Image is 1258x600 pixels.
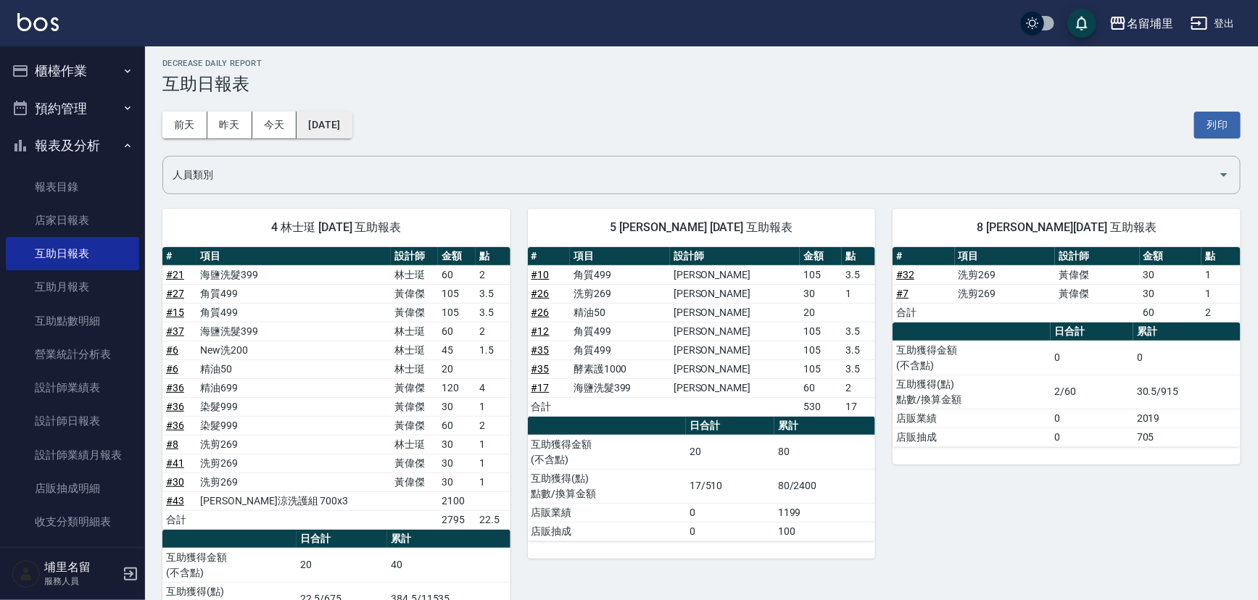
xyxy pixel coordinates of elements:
[531,325,550,337] a: #12
[476,378,510,397] td: 4
[842,322,875,341] td: 3.5
[1051,341,1133,375] td: 0
[670,378,800,397] td: [PERSON_NAME]
[162,510,196,529] td: 合計
[570,341,670,359] td: 角質499
[438,416,476,435] td: 60
[6,127,139,164] button: 報表及分析
[391,303,438,322] td: 黃偉傑
[44,560,118,575] h5: 埔里名留
[893,247,1241,322] table: a dense table
[670,284,800,303] td: [PERSON_NAME]
[391,435,438,454] td: 林士珽
[438,454,476,472] td: 30
[297,530,387,549] th: 日合計
[196,265,391,284] td: 海鹽洗髮399
[893,341,1051,375] td: 互助獲得金額 (不含點)
[1133,341,1241,375] td: 0
[686,503,774,522] td: 0
[6,270,139,304] a: 互助月報表
[196,491,391,510] td: [PERSON_NAME]涼洗護組 700x3
[570,247,670,266] th: 項目
[297,548,387,582] td: 20
[842,265,875,284] td: 3.5
[528,417,876,541] table: a dense table
[476,435,510,454] td: 1
[1201,284,1241,303] td: 1
[842,247,875,266] th: 點
[391,322,438,341] td: 林士珽
[800,378,842,397] td: 60
[196,397,391,416] td: 染髮999
[207,112,252,138] button: 昨天
[196,247,391,266] th: 項目
[196,472,391,491] td: 洗剪269
[1212,163,1236,186] button: Open
[438,472,476,491] td: 30
[531,307,550,318] a: #26
[476,265,510,284] td: 2
[800,303,842,322] td: 20
[6,90,139,128] button: 預約管理
[570,322,670,341] td: 角質499
[800,247,842,266] th: 金額
[6,304,139,338] a: 互助點數明細
[1067,9,1096,38] button: save
[570,378,670,397] td: 海鹽洗髮399
[6,237,139,270] a: 互助日報表
[196,416,391,435] td: 染髮999
[162,247,510,530] table: a dense table
[12,559,41,588] img: Person
[476,510,510,529] td: 22.5
[438,491,476,510] td: 2100
[1140,303,1201,322] td: 60
[893,409,1051,428] td: 店販業績
[438,510,476,529] td: 2795
[391,472,438,491] td: 黃偉傑
[169,162,1212,188] input: 人員名稱
[531,269,550,280] a: #10
[842,397,875,416] td: 17
[6,544,139,582] button: 客戶管理
[6,52,139,90] button: 櫃檯作業
[476,454,510,472] td: 1
[570,284,670,303] td: 洗剪269
[391,416,438,435] td: 黃偉傑
[6,438,139,472] a: 設計師業績月報表
[686,435,774,469] td: 20
[1201,265,1241,284] td: 1
[1140,265,1201,284] td: 30
[1055,284,1140,303] td: 黃偉傑
[438,359,476,378] td: 20
[528,435,686,469] td: 互助獲得金額 (不含點)
[6,404,139,438] a: 設計師日報表
[570,265,670,284] td: 角質499
[438,435,476,454] td: 30
[670,303,800,322] td: [PERSON_NAME]
[670,265,800,284] td: [PERSON_NAME]
[196,378,391,397] td: 精油699
[391,454,438,472] td: 黃偉傑
[531,344,550,356] a: #35
[531,288,550,299] a: #26
[800,397,842,416] td: 530
[196,454,391,472] td: 洗剪269
[476,247,510,266] th: 點
[166,307,184,318] a: #15
[1201,303,1241,322] td: 2
[196,341,391,359] td: New洗200
[686,417,774,436] th: 日合計
[910,220,1223,235] span: 8 [PERSON_NAME][DATE] 互助報表
[1133,375,1241,409] td: 30.5/915
[1051,409,1133,428] td: 0
[166,325,184,337] a: #37
[774,503,875,522] td: 1199
[774,522,875,541] td: 100
[893,247,954,266] th: #
[528,469,686,503] td: 互助獲得(點) 點數/換算金額
[1140,247,1201,266] th: 金額
[297,112,352,138] button: [DATE]
[528,247,570,266] th: #
[196,322,391,341] td: 海鹽洗髮399
[842,378,875,397] td: 2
